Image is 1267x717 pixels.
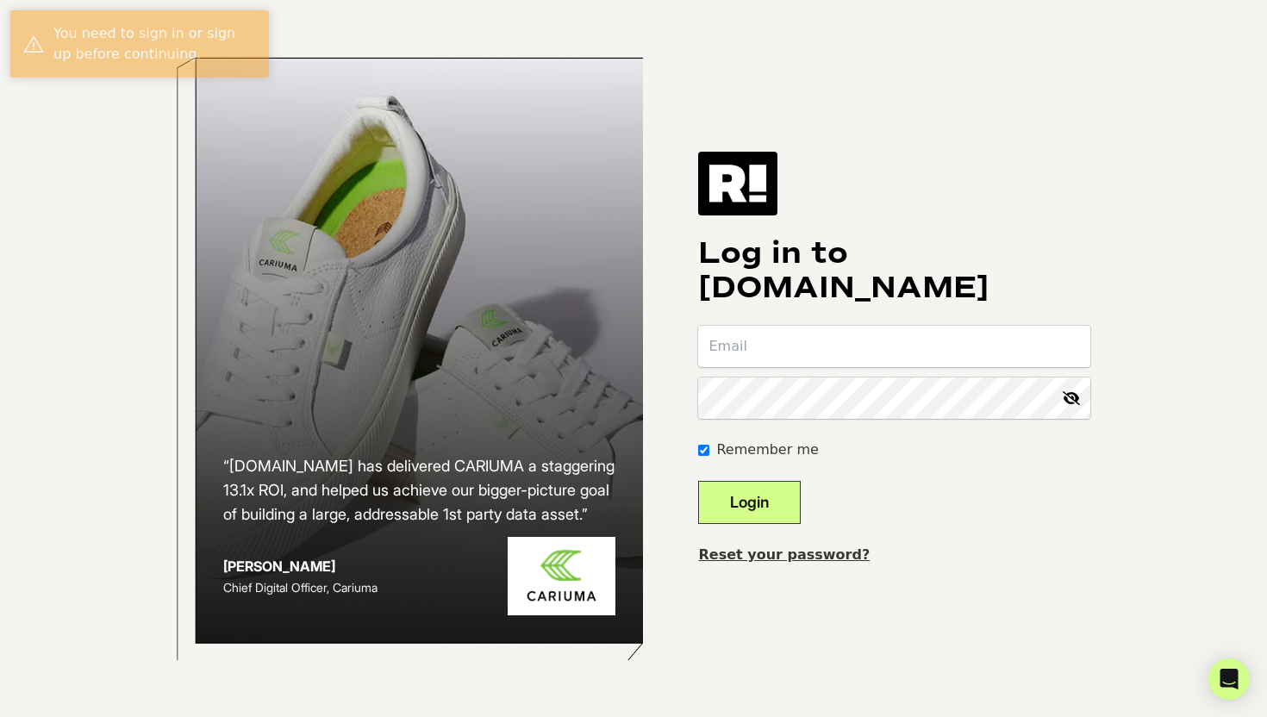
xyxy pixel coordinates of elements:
[716,440,818,460] label: Remember me
[223,558,335,575] strong: [PERSON_NAME]
[223,580,378,595] span: Chief Digital Officer, Cariuma
[698,326,1090,367] input: Email
[508,537,615,615] img: Cariuma
[1208,658,1250,700] div: Open Intercom Messenger
[698,546,870,563] a: Reset your password?
[223,454,616,527] h2: “[DOMAIN_NAME] has delivered CARIUMA a staggering 13.1x ROI, and helped us achieve our bigger-pic...
[698,481,801,524] button: Login
[53,23,256,65] div: You need to sign in or sign up before continuing.
[698,152,777,215] img: Retention.com
[698,236,1090,305] h1: Log in to [DOMAIN_NAME]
